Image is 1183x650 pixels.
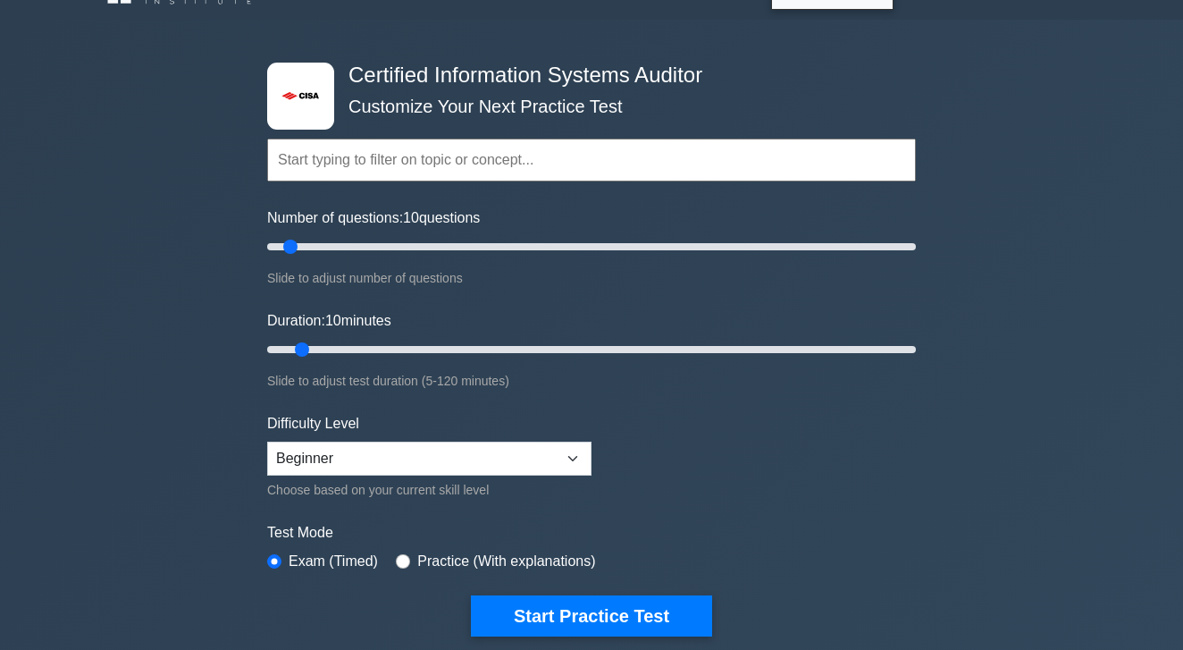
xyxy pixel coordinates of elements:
[267,139,916,181] input: Start typing to filter on topic or concept...
[267,370,916,392] div: Slide to adjust test duration (5-120 minutes)
[267,479,591,501] div: Choose based on your current skill level
[403,210,419,225] span: 10
[267,413,359,435] label: Difficulty Level
[325,313,341,328] span: 10
[267,207,480,229] label: Number of questions: questions
[267,267,916,289] div: Slide to adjust number of questions
[267,522,916,544] label: Test Mode
[341,63,828,89] h4: Certified Information Systems Auditor
[289,551,378,572] label: Exam (Timed)
[267,310,391,332] label: Duration: minutes
[417,551,595,572] label: Practice (With explanations)
[471,595,712,637] button: Start Practice Test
